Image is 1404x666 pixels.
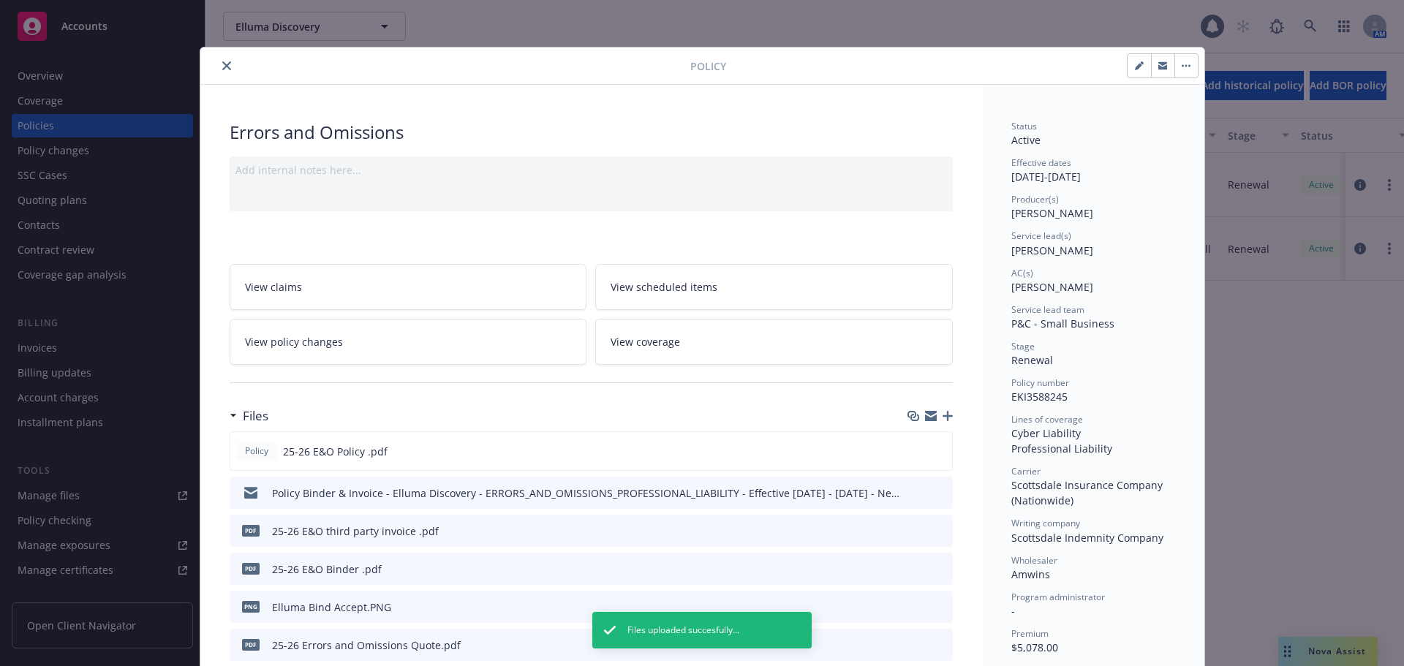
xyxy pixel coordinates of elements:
[1011,425,1175,441] div: Cyber Liability
[1011,280,1093,294] span: [PERSON_NAME]
[272,561,382,577] div: 25-26 E&O Binder .pdf
[910,637,922,653] button: download file
[934,523,947,539] button: preview file
[1011,531,1163,545] span: Scottsdale Indemnity Company
[910,561,922,577] button: download file
[1011,120,1037,132] span: Status
[1011,627,1049,640] span: Premium
[235,162,947,178] div: Add internal notes here...
[910,444,921,459] button: download file
[1011,156,1071,169] span: Effective dates
[1011,156,1175,184] div: [DATE] - [DATE]
[272,485,905,501] div: Policy Binder & Invoice - Elluma Discovery - ERRORS_AND_OMISSIONS_PROFESSIONAL_LIABILITY - Effect...
[595,264,953,310] a: View scheduled items
[1011,133,1041,147] span: Active
[934,561,947,577] button: preview file
[230,406,268,425] div: Files
[243,406,268,425] h3: Files
[933,444,946,459] button: preview file
[242,563,260,574] span: pdf
[1011,478,1166,507] span: Scottsdale Insurance Company (Nationwide)
[242,601,260,612] span: PNG
[1011,353,1053,367] span: Renewal
[910,599,922,615] button: download file
[611,279,717,295] span: View scheduled items
[1011,517,1080,529] span: Writing company
[242,639,260,650] span: pdf
[1011,604,1015,618] span: -
[242,525,260,536] span: pdf
[1011,193,1059,205] span: Producer(s)
[1011,413,1083,425] span: Lines of coverage
[230,120,953,145] div: Errors and Omissions
[934,637,947,653] button: preview file
[242,444,271,458] span: Policy
[595,319,953,365] a: View coverage
[1011,465,1041,477] span: Carrier
[910,485,922,501] button: download file
[283,444,388,459] span: 25-26 E&O Policy .pdf
[1011,567,1050,581] span: Amwins
[1011,267,1033,279] span: AC(s)
[1011,591,1105,603] span: Program administrator
[1011,317,1114,330] span: P&C - Small Business
[1011,441,1175,456] div: Professional Liability
[690,58,726,74] span: Policy
[245,279,302,295] span: View claims
[230,319,587,365] a: View policy changes
[934,599,947,615] button: preview file
[627,624,739,637] span: Files uploaded succesfully...
[910,523,922,539] button: download file
[230,264,587,310] a: View claims
[1011,303,1084,316] span: Service lead team
[611,334,680,349] span: View coverage
[1011,390,1068,404] span: EKI3588245
[272,637,461,653] div: 25-26 Errors and Omissions Quote.pdf
[218,57,235,75] button: close
[1011,206,1093,220] span: [PERSON_NAME]
[934,485,947,501] button: preview file
[1011,230,1071,242] span: Service lead(s)
[272,599,391,615] div: Elluma Bind Accept.PNG
[1011,554,1057,567] span: Wholesaler
[1011,640,1058,654] span: $5,078.00
[1011,340,1035,352] span: Stage
[1011,376,1069,389] span: Policy number
[245,334,343,349] span: View policy changes
[1011,243,1093,257] span: [PERSON_NAME]
[272,523,439,539] div: 25-26 E&O third party invoice .pdf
